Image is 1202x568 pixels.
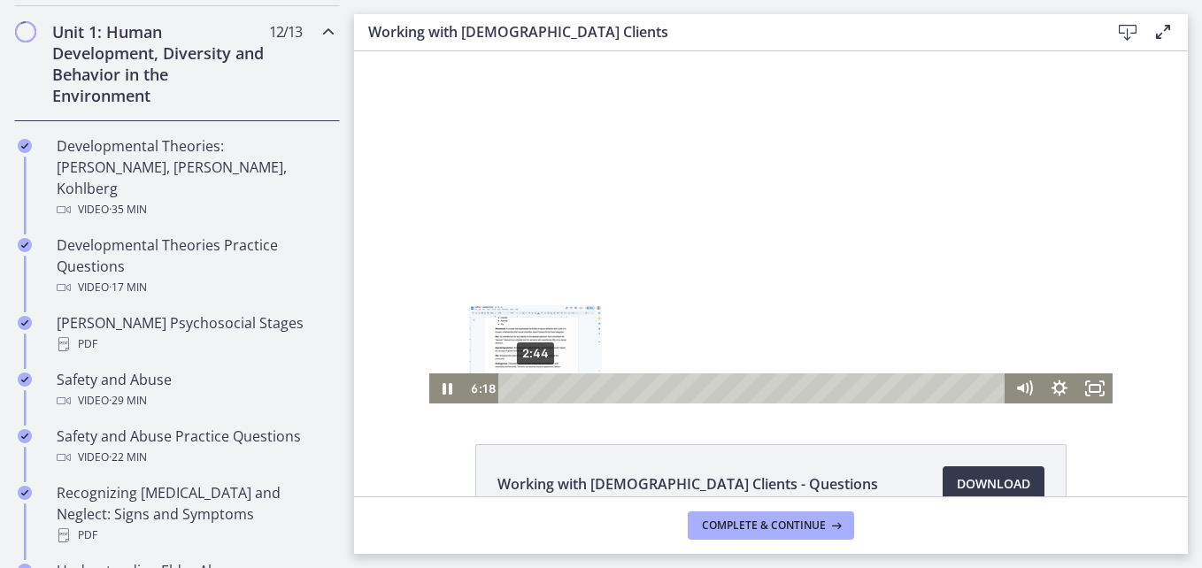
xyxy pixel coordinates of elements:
h2: Unit 1: Human Development, Diversity and Behavior in the Environment [52,21,268,106]
span: · 22 min [109,447,147,468]
i: Completed [18,316,32,330]
div: Developmental Theories: [PERSON_NAME], [PERSON_NAME], Kohlberg [57,135,333,220]
a: Download [943,466,1044,502]
div: Video [57,447,333,468]
div: PDF [57,525,333,546]
i: Completed [18,429,32,443]
span: Download [957,473,1030,495]
i: Completed [18,372,32,387]
i: Completed [18,139,32,153]
div: Safety and Abuse [57,369,333,411]
button: Show settings menu [688,322,723,352]
div: Safety and Abuse Practice Questions [57,426,333,468]
span: · 35 min [109,199,147,220]
i: Completed [18,486,32,500]
button: Fullscreen [723,322,759,352]
div: Video [57,277,333,298]
div: Video [57,199,333,220]
span: · 29 min [109,390,147,411]
i: Completed [18,238,32,252]
div: Video [57,390,333,411]
div: PDF [57,334,333,355]
button: Mute [652,322,688,352]
div: Recognizing [MEDICAL_DATA] and Neglect: Signs and Symptoms [57,482,333,546]
button: Complete & continue [688,511,854,540]
span: Working with [DEMOGRAPHIC_DATA] Clients - Questions [497,473,878,495]
div: Developmental Theories Practice Questions [57,234,333,298]
iframe: Video Lesson [354,51,1188,403]
span: · 17 min [109,277,147,298]
span: 12 / 13 [269,21,302,42]
h3: Working with [DEMOGRAPHIC_DATA] Clients [368,21,1082,42]
span: Complete & continue [702,518,826,533]
div: [PERSON_NAME] Psychosocial Stages [57,312,333,355]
